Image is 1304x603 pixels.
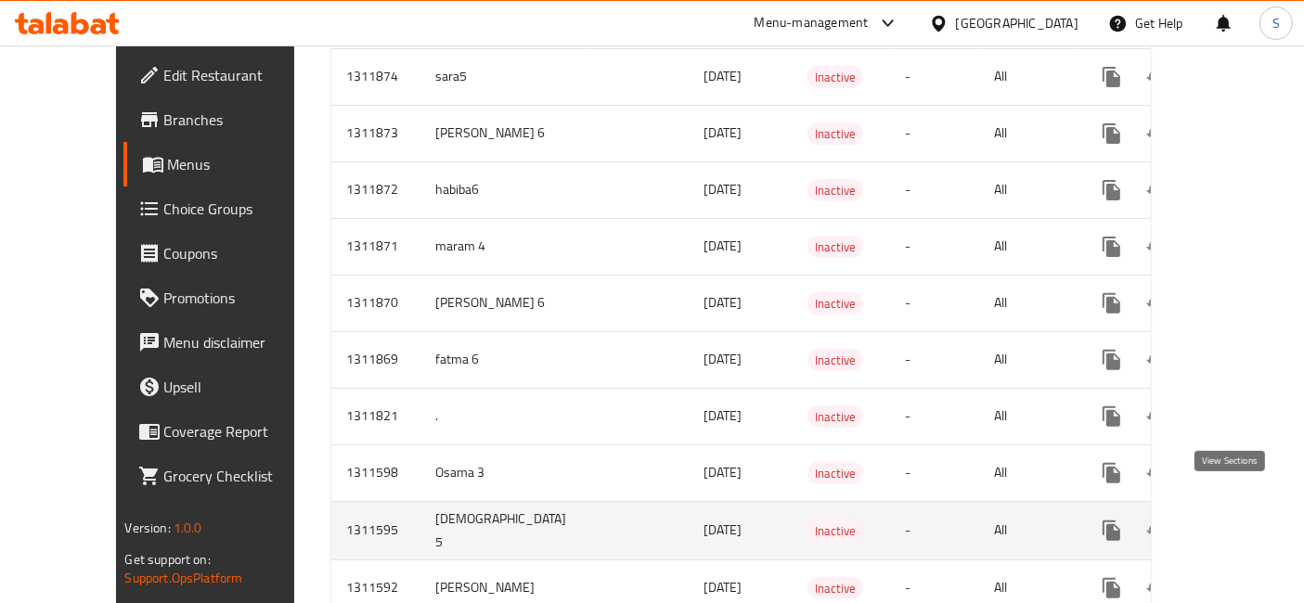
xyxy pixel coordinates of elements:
[755,12,869,34] div: Menu-management
[1134,55,1179,99] button: Change Status
[164,242,319,264] span: Coupons
[979,444,1075,501] td: All
[979,161,1075,218] td: All
[1134,338,1179,382] button: Change Status
[704,575,742,599] span: [DATE]
[1090,55,1134,99] button: more
[125,547,211,571] span: Get support on:
[123,186,334,231] a: Choice Groups
[807,577,863,599] div: Inactive
[807,520,863,542] div: Inactive
[1090,168,1134,212] button: more
[331,48,420,105] td: 1311874
[420,275,588,331] td: [PERSON_NAME] 6
[123,231,334,276] a: Coupons
[890,388,979,444] td: -
[890,501,979,559] td: -
[890,161,979,218] td: -
[807,405,863,428] div: Inactive
[1134,111,1179,156] button: Change Status
[807,462,863,484] div: Inactive
[420,48,588,105] td: sara5
[1090,338,1134,382] button: more
[164,287,319,309] span: Promotions
[807,350,863,371] span: Inactive
[164,376,319,398] span: Upsell
[807,406,863,428] span: Inactive
[1134,225,1179,269] button: Change Status
[1134,451,1179,495] button: Change Status
[420,161,588,218] td: habiba6
[890,48,979,105] td: -
[704,518,742,542] span: [DATE]
[1090,508,1134,553] button: more
[704,234,742,258] span: [DATE]
[807,578,863,599] span: Inactive
[704,290,742,314] span: [DATE]
[164,109,319,131] span: Branches
[1090,111,1134,156] button: more
[1090,281,1134,326] button: more
[979,48,1075,105] td: All
[1272,13,1280,33] span: S
[1134,281,1179,326] button: Change Status
[331,275,420,331] td: 1311870
[164,420,319,443] span: Coverage Report
[123,142,334,186] a: Menus
[164,331,319,353] span: Menu disclaimer
[704,460,742,484] span: [DATE]
[123,53,334,97] a: Edit Restaurant
[979,501,1075,559] td: All
[125,566,243,590] a: Support.OpsPlatform
[807,463,863,484] span: Inactive
[331,501,420,559] td: 1311595
[420,218,588,275] td: maram 4
[1090,394,1134,439] button: more
[807,179,863,201] div: Inactive
[420,501,588,559] td: [DEMOGRAPHIC_DATA] 5
[890,331,979,388] td: -
[331,388,420,444] td: 1311821
[123,276,334,320] a: Promotions
[979,275,1075,331] td: All
[164,465,319,487] span: Grocery Checklist
[164,64,319,86] span: Edit Restaurant
[1090,225,1134,269] button: more
[1134,508,1179,553] button: Change Status
[890,444,979,501] td: -
[979,218,1075,275] td: All
[1090,451,1134,495] button: more
[807,236,863,258] div: Inactive
[1134,394,1179,439] button: Change Status
[704,64,742,88] span: [DATE]
[807,293,863,314] span: Inactive
[704,121,742,145] span: [DATE]
[123,454,334,498] a: Grocery Checklist
[979,331,1075,388] td: All
[123,97,334,142] a: Branches
[420,444,588,501] td: Osama 3
[420,388,588,444] td: .
[890,105,979,161] td: -
[331,444,420,501] td: 1311598
[123,365,334,409] a: Upsell
[807,66,863,88] div: Inactive
[807,292,863,314] div: Inactive
[979,105,1075,161] td: All
[807,67,863,88] span: Inactive
[807,349,863,371] div: Inactive
[331,218,420,275] td: 1311871
[807,520,863,542] span: Inactive
[420,105,588,161] td: [PERSON_NAME] 6
[890,218,979,275] td: -
[168,153,319,175] span: Menus
[420,331,588,388] td: fatma 6
[125,516,171,540] span: Version:
[807,123,863,145] span: Inactive
[704,347,742,371] span: [DATE]
[1134,168,1179,212] button: Change Status
[890,275,979,331] td: -
[331,331,420,388] td: 1311869
[704,404,742,428] span: [DATE]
